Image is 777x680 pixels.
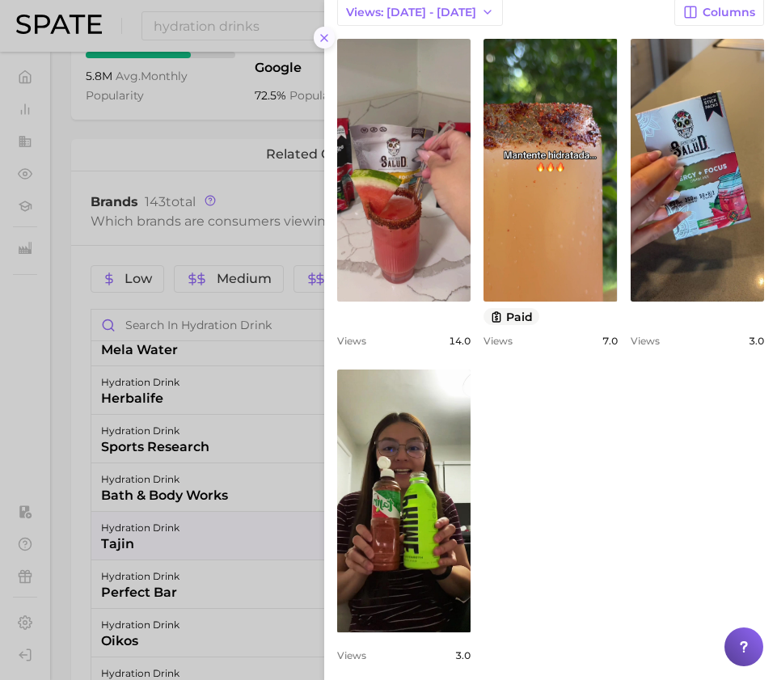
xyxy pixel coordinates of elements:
[631,335,660,347] span: Views
[703,6,755,19] span: Columns
[337,335,366,347] span: Views
[749,335,764,347] span: 3.0
[602,335,618,347] span: 7.0
[346,6,476,19] span: Views: [DATE] - [DATE]
[337,649,366,661] span: Views
[484,308,539,325] button: paid
[455,649,471,661] span: 3.0
[449,335,471,347] span: 14.0
[484,335,513,347] span: Views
